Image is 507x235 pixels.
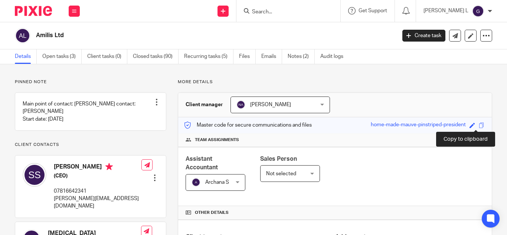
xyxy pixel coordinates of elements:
a: Create task [402,30,445,42]
a: Recurring tasks (5) [184,49,233,64]
span: Archana S [205,180,229,185]
span: Sales Person [260,156,297,162]
h5: (CEO) [54,172,141,180]
p: Master code for secure communications and files [184,121,312,129]
a: Audit logs [320,49,349,64]
a: Closed tasks (90) [133,49,179,64]
span: Assistant Accountant [186,156,218,170]
img: Pixie [15,6,52,16]
a: Client tasks (0) [87,49,127,64]
img: svg%3E [192,178,200,187]
span: Get Support [359,8,387,13]
p: [PERSON_NAME] L [423,7,468,14]
a: Notes (2) [288,49,315,64]
span: Team assignments [195,137,239,143]
div: home-made-mauve-pinstriped-president [371,121,466,130]
span: Other details [195,210,229,216]
p: Pinned note [15,79,166,85]
a: Emails [261,49,282,64]
i: Primary [105,163,113,170]
img: svg%3E [23,163,46,187]
p: 07816642341 [54,187,141,195]
a: Open tasks (3) [42,49,82,64]
h3: Client manager [186,101,223,108]
a: Details [15,49,37,64]
input: Search [251,9,318,16]
p: [PERSON_NAME][EMAIL_ADDRESS][DOMAIN_NAME] [54,195,141,210]
p: Client contacts [15,142,166,148]
h2: Amilis Ltd [36,32,320,39]
img: svg%3E [15,28,30,43]
span: [PERSON_NAME] [250,102,291,107]
p: More details [178,79,492,85]
img: svg%3E [472,5,484,17]
img: svg%3E [236,100,245,109]
span: Not selected [266,171,296,176]
h4: [PERSON_NAME] [54,163,141,172]
a: Files [239,49,256,64]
